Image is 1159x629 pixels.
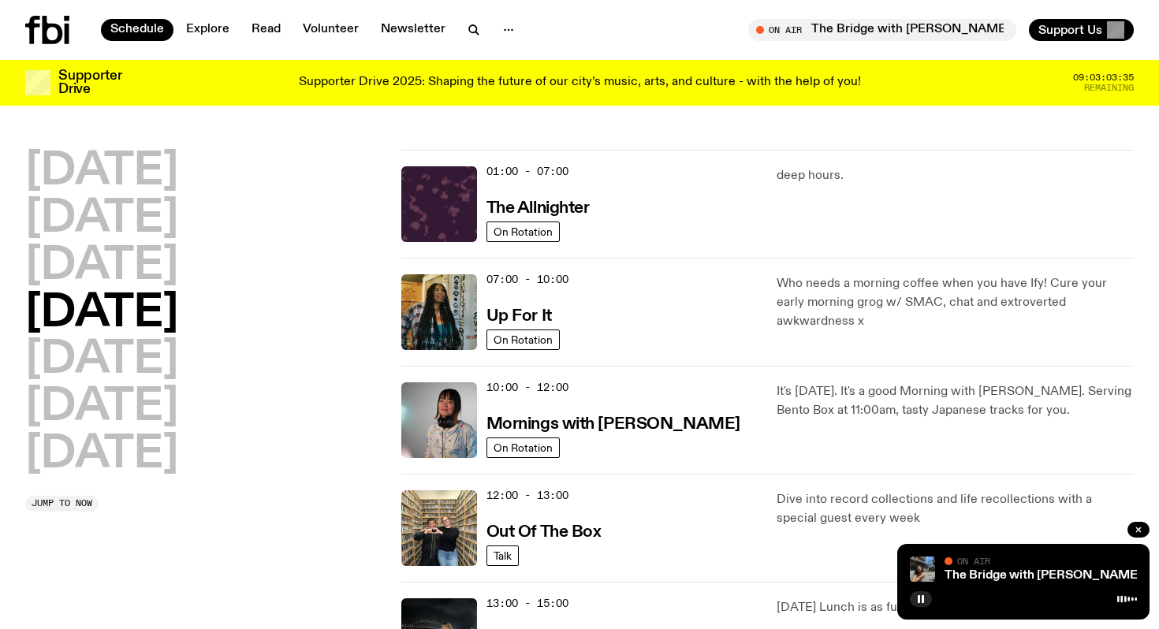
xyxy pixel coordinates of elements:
button: [DATE] [25,338,178,382]
a: Talk [486,545,519,566]
button: [DATE] [25,385,178,430]
a: Schedule [101,19,173,41]
span: On Rotation [494,441,553,453]
span: 09:03:03:35 [1073,73,1134,82]
p: deep hours. [777,166,1134,185]
img: Matt and Kate stand in the music library and make a heart shape with one hand each. [401,490,477,566]
p: Who needs a morning coffee when you have Ify! Cure your early morning grog w/ SMAC, chat and extr... [777,274,1134,331]
button: [DATE] [25,292,178,336]
span: 13:00 - 15:00 [486,596,568,611]
span: Talk [494,549,512,561]
a: Out Of The Box [486,521,602,541]
span: On Rotation [494,333,553,345]
span: 01:00 - 07:00 [486,164,568,179]
span: On Air [957,556,990,566]
span: On Rotation [494,225,553,237]
h3: Up For It [486,308,552,325]
h3: The Allnighter [486,200,590,217]
span: 12:00 - 13:00 [486,488,568,503]
h3: Supporter Drive [58,69,121,96]
span: Jump to now [32,499,92,508]
p: Supporter Drive 2025: Shaping the future of our city’s music, arts, and culture - with the help o... [299,76,861,90]
h3: Mornings with [PERSON_NAME] [486,416,740,433]
p: It's [DATE]. It's a good Morning with [PERSON_NAME]. Serving Bento Box at 11:00am, tasty Japanese... [777,382,1134,420]
a: Read [242,19,290,41]
a: On Rotation [486,437,560,458]
button: Jump to now [25,496,99,512]
a: The Bridge with [PERSON_NAME] [945,569,1142,582]
button: On AirThe Bridge with [PERSON_NAME] [748,19,1016,41]
span: 07:00 - 10:00 [486,272,568,287]
h3: Out Of The Box [486,524,602,541]
span: 10:00 - 12:00 [486,380,568,395]
img: Ify - a Brown Skin girl with black braided twists, looking up to the side with her tongue stickin... [401,274,477,350]
a: On Rotation [486,221,560,242]
span: Support Us [1038,23,1102,37]
button: [DATE] [25,244,178,288]
button: [DATE] [25,197,178,241]
p: Dive into record collections and life recollections with a special guest every week [777,490,1134,528]
a: On Rotation [486,329,560,350]
a: Explore [177,19,239,41]
a: Mornings with [PERSON_NAME] [486,413,740,433]
a: Up For It [486,305,552,325]
a: Volunteer [293,19,368,41]
img: Kana Frazer is smiling at the camera with her head tilted slightly to her left. She wears big bla... [401,382,477,458]
button: [DATE] [25,150,178,194]
a: Newsletter [371,19,455,41]
button: [DATE] [25,433,178,477]
a: The Allnighter [486,197,590,217]
span: Remaining [1084,84,1134,92]
p: [DATE] Lunch is as fun as you are [777,598,1134,617]
button: Support Us [1029,19,1134,41]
